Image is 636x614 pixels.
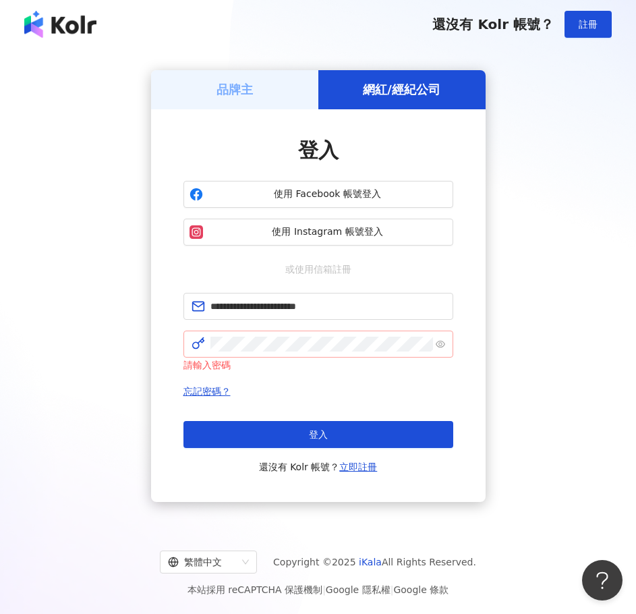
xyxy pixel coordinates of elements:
[183,219,453,246] button: 使用 Instagram 帳號登入
[582,560,623,601] iframe: Help Scout Beacon - Open
[339,462,377,472] a: 立即註冊
[309,429,328,440] span: 登入
[565,11,612,38] button: 註冊
[276,262,361,277] span: 或使用信箱註冊
[187,582,449,598] span: 本站採用 reCAPTCHA 保護機制
[273,554,476,570] span: Copyright © 2025 All Rights Reserved.
[393,584,449,595] a: Google 條款
[24,11,96,38] img: logo
[183,421,453,448] button: 登入
[208,225,447,239] span: 使用 Instagram 帳號登入
[208,188,447,201] span: 使用 Facebook 帳號登入
[363,81,440,98] h5: 網紅/經紀公司
[391,584,394,595] span: |
[298,138,339,162] span: 登入
[326,584,391,595] a: Google 隱私權
[183,386,231,397] a: 忘記密碼？
[322,584,326,595] span: |
[436,339,445,349] span: eye
[579,19,598,30] span: 註冊
[432,16,554,32] span: 還沒有 Kolr 帳號？
[183,181,453,208] button: 使用 Facebook 帳號登入
[259,459,378,475] span: 還沒有 Kolr 帳號？
[168,551,237,573] div: 繁體中文
[216,81,253,98] h5: 品牌主
[183,358,453,372] div: 請輸入密碼
[359,557,382,567] a: iKala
